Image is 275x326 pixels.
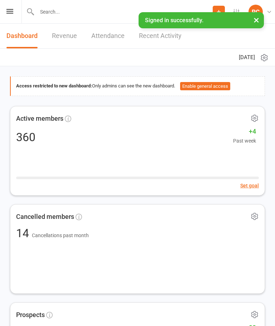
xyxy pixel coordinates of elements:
[16,114,63,124] span: Active members
[16,131,35,143] div: 360
[145,17,203,24] span: Signed in successfully.
[16,82,259,91] div: Only admins can see the new dashboard.
[16,310,45,320] span: Prospects
[233,126,256,137] span: +4
[250,12,263,28] button: ×
[16,83,92,88] strong: Access restricted to new dashboard:
[16,212,74,222] span: Cancelled members
[239,53,255,62] span: [DATE]
[180,82,230,91] button: Enable general access
[91,24,125,48] a: Attendance
[16,226,32,240] span: 14
[35,7,213,17] input: Search...
[32,232,89,238] span: Cancellations past month
[233,137,256,145] span: Past week
[6,24,38,48] a: Dashboard
[240,182,259,190] button: Set goal
[249,5,263,19] div: PC
[139,24,182,48] a: Recent Activity
[52,24,77,48] a: Revenue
